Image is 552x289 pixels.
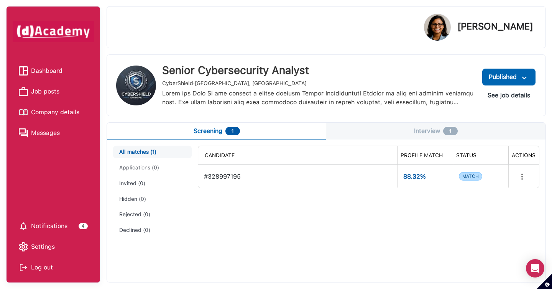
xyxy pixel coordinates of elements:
[481,89,536,102] button: See job details
[326,123,545,140] button: Interview1
[19,86,88,97] a: Job posts iconJob posts
[31,86,59,97] span: Job posts
[537,274,552,289] button: Set cookie preferences
[31,220,67,232] span: Notifications
[79,223,88,229] div: 4
[19,263,28,272] img: Log out
[31,241,55,253] span: Settings
[113,193,192,205] button: Hidden (0)
[116,66,156,105] img: job-image
[19,128,28,138] img: Messages icon
[31,65,62,77] span: Dashboard
[19,108,28,117] img: Company details icon
[19,242,28,251] img: setting
[225,127,240,135] div: 1
[113,224,192,236] button: Declined (0)
[113,177,192,190] button: Invited (0)
[31,127,60,139] span: Messages
[113,161,192,174] button: Applications (0)
[162,80,475,87] div: CyberShield · [GEOGRAPHIC_DATA], [GEOGRAPHIC_DATA]
[482,69,536,85] button: Publishedmenu
[489,72,529,82] div: Published
[13,21,94,42] img: dAcademy
[424,14,451,41] img: Profile
[162,64,475,77] div: Senior Cybersecurity Analyst
[19,87,28,96] img: Job posts icon
[19,66,28,76] img: Dashboard icon
[19,65,88,77] a: Dashboard iconDashboard
[19,127,88,139] a: Messages iconMessages
[457,22,533,31] p: [PERSON_NAME]
[459,172,482,181] span: MATCH
[403,173,447,180] span: 88.32%
[514,169,530,184] button: more
[19,262,88,273] div: Log out
[205,152,235,158] span: CANDIDATE
[443,127,458,135] div: 1
[31,107,79,118] span: Company details
[401,152,443,158] span: PROFILE MATCH
[162,89,475,107] div: Lorem ips Dolo Si ame consect a elitse doeiusm Tempor Incididuntutl Etdolor ma aliq eni adminim v...
[19,107,88,118] a: Company details iconCompany details
[204,168,391,184] div: #328997195
[107,123,326,140] button: Screening1
[512,152,536,158] span: ACTIONS
[19,222,28,231] img: setting
[526,259,544,278] div: Open Intercom Messenger
[113,208,192,221] button: Rejected (0)
[456,152,476,158] span: STATUS
[113,146,192,158] button: All matches (1)
[520,73,529,83] img: menu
